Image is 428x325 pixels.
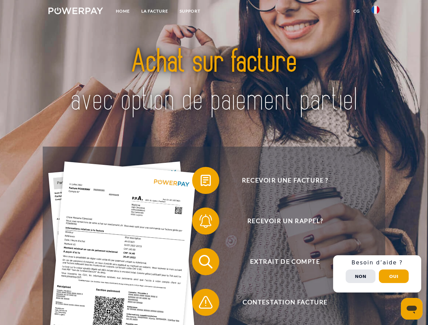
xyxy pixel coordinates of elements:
button: Oui [379,269,409,283]
a: LA FACTURE [136,5,174,17]
h3: Besoin d’aide ? [337,259,417,266]
a: Home [110,5,136,17]
span: Extrait de compte [202,248,368,275]
img: title-powerpay_fr.svg [65,32,363,130]
span: Recevoir un rappel? [202,208,368,235]
button: Contestation Facture [192,289,368,316]
span: Recevoir une facture ? [202,167,368,194]
a: Support [174,5,206,17]
img: fr [371,6,380,14]
a: CG [348,5,366,17]
img: logo-powerpay-white.svg [48,7,103,14]
button: Non [346,269,375,283]
button: Recevoir une facture ? [192,167,368,194]
img: qb_warning.svg [197,294,214,311]
div: Schnellhilfe [333,255,421,292]
button: Recevoir un rappel? [192,208,368,235]
button: Extrait de compte [192,248,368,275]
img: qb_bell.svg [197,213,214,230]
span: Contestation Facture [202,289,368,316]
img: qb_bill.svg [197,172,214,189]
img: qb_search.svg [197,253,214,270]
iframe: Bouton de lancement de la fenêtre de messagerie [401,298,423,320]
